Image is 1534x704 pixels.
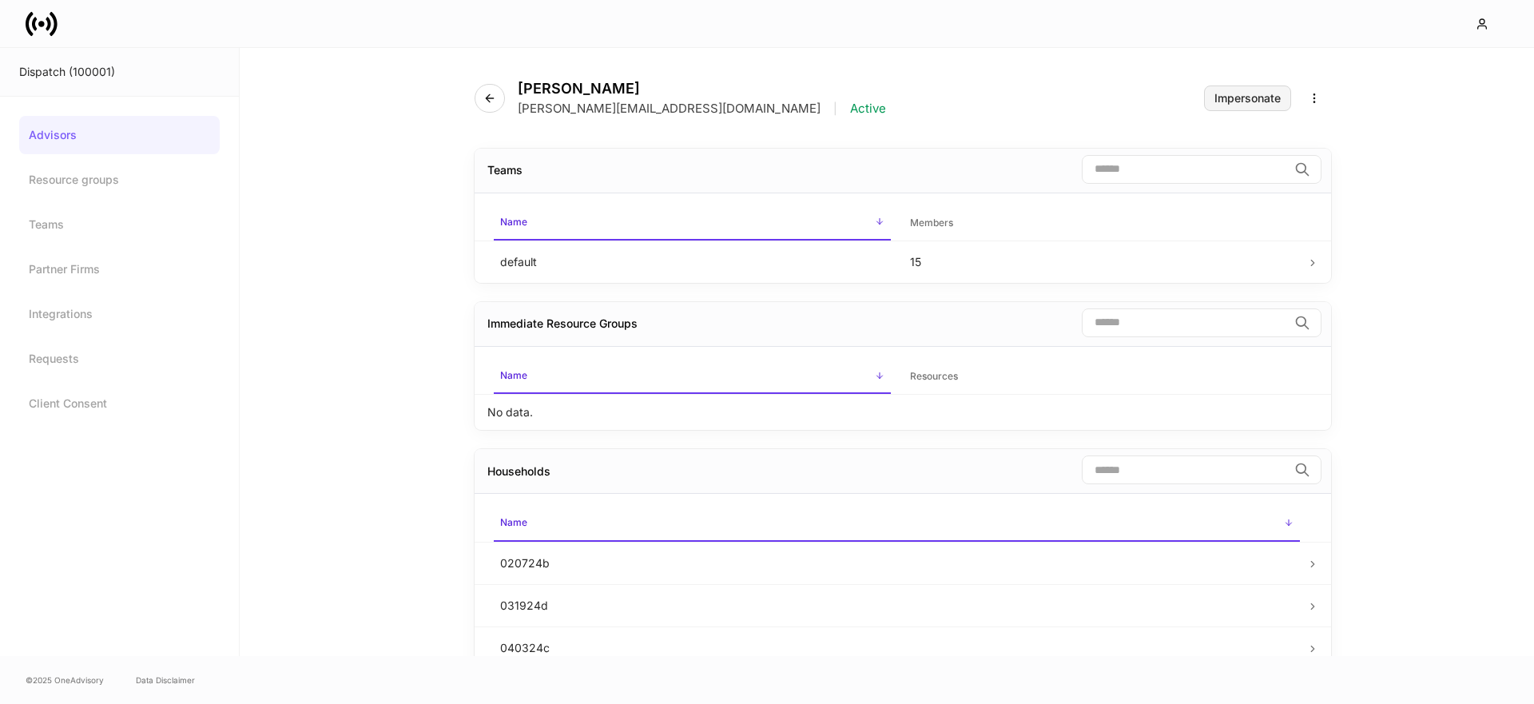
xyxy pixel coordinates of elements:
p: | [833,101,837,117]
a: Integrations [19,295,220,333]
span: Name [494,507,1300,541]
h6: Resources [910,368,958,384]
a: Partner Firms [19,250,220,288]
a: Advisors [19,116,220,154]
div: Dispatch (100001) [19,64,220,80]
a: Resource groups [19,161,220,199]
a: Data Disclaimer [136,674,195,686]
h6: Name [500,214,527,229]
a: Client Consent [19,384,220,423]
td: 15 [897,241,1307,283]
h6: Members [910,215,953,230]
td: 031924d [487,584,1306,626]
p: [PERSON_NAME][EMAIL_ADDRESS][DOMAIN_NAME] [518,101,821,117]
a: Teams [19,205,220,244]
div: Households [487,463,550,479]
h6: Name [500,515,527,530]
p: Active [850,101,886,117]
span: Name [494,360,891,394]
span: Name [494,206,891,241]
td: 020724b [487,542,1306,584]
td: default [487,241,897,283]
td: 040324c [487,626,1306,669]
span: Resources [904,360,1301,393]
div: Immediate Resource Groups [487,316,638,332]
div: Impersonate [1214,93,1281,104]
span: Members [904,207,1301,240]
h4: [PERSON_NAME] [518,80,886,97]
p: No data. [487,404,533,420]
span: © 2025 OneAdvisory [26,674,104,686]
button: Impersonate [1204,86,1291,111]
div: Teams [487,162,523,178]
a: Requests [19,340,220,378]
h6: Name [500,368,527,383]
